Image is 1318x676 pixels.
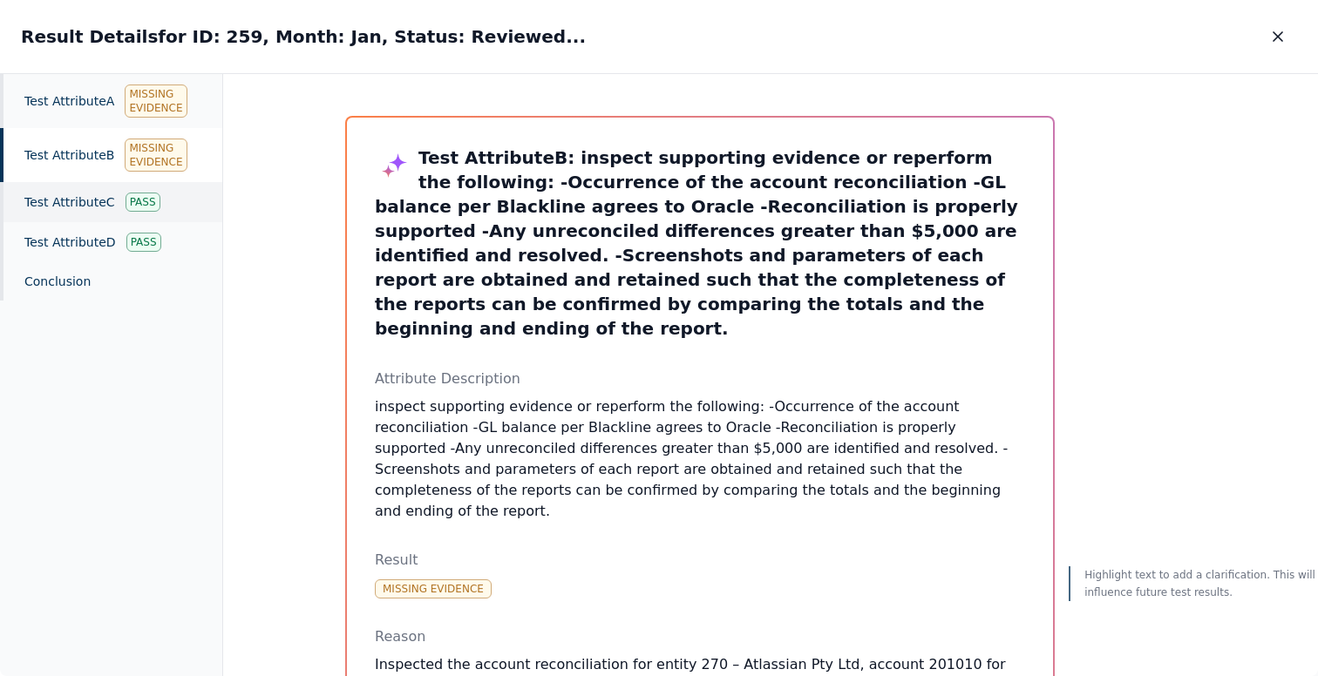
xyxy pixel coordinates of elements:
[375,368,1025,389] p: Attribute Description
[126,233,161,252] div: Pass
[126,193,160,212] div: Pass
[375,626,1025,647] p: Reason
[125,139,187,172] div: Missing Evidence
[375,579,492,598] div: Missing Evidence
[375,396,1025,522] p: inspect supporting evidence or reperform the following: -Occurrence of the account reconciliation...
[375,145,1025,341] h3: Test Attribute B : inspect supporting evidence or reperform the following: -Occurrence of the acc...
[125,84,187,118] div: Missing Evidence
[21,24,586,49] h2: Result Details for ID: 259, Month: Jan, Status: Reviewed...
[375,550,1025,571] p: Result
